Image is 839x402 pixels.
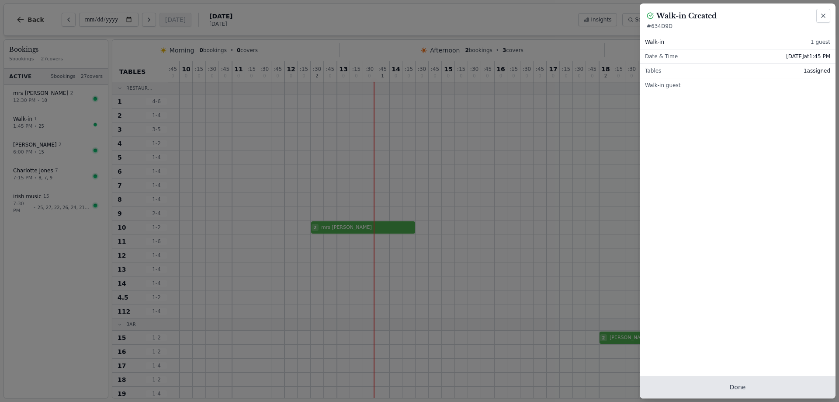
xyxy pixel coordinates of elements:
span: [DATE] at 1:45 PM [786,53,830,60]
h2: Walk-in Created [656,10,717,21]
span: 1 guest [811,38,830,45]
p: # 634D9D [647,23,829,30]
span: 1 assigned [804,67,830,74]
span: Date & Time [645,53,678,60]
button: Done [640,376,836,399]
span: Walk-in [645,38,664,45]
div: Walk-in guest [640,78,836,92]
span: Tables [645,67,661,74]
